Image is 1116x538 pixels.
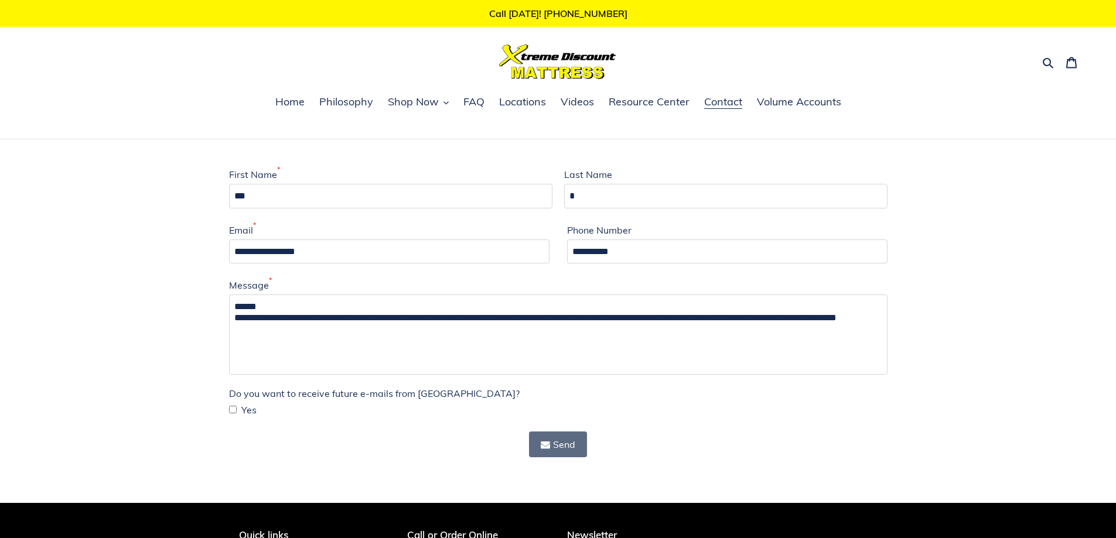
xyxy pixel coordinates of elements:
[241,403,257,417] span: Yes
[493,94,552,111] a: Locations
[609,95,690,109] span: Resource Center
[567,223,632,237] label: Phone Number
[698,94,748,111] a: Contact
[229,223,256,237] label: Email
[529,431,587,457] button: Send
[313,94,379,111] a: Philosophy
[499,44,616,79] img: Xtreme Discount Mattress
[275,95,305,109] span: Home
[555,94,600,111] a: Videos
[229,406,237,413] input: Yes
[319,95,373,109] span: Philosophy
[269,94,310,111] a: Home
[751,94,847,111] a: Volume Accounts
[499,95,546,109] span: Locations
[603,94,695,111] a: Resource Center
[229,386,520,400] label: Do you want to receive future e-mails from [GEOGRAPHIC_DATA]?
[458,94,490,111] a: FAQ
[757,95,841,109] span: Volume Accounts
[382,94,455,111] button: Shop Now
[463,95,484,109] span: FAQ
[229,278,272,292] label: Message
[229,167,280,181] label: First Name
[561,95,594,109] span: Videos
[388,95,439,109] span: Shop Now
[704,95,742,109] span: Contact
[564,167,612,181] label: Last Name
